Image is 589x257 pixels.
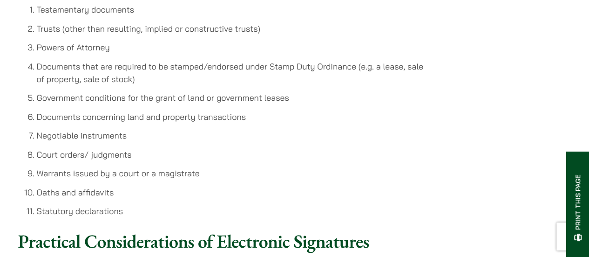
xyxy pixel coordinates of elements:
[37,91,433,104] li: Government conditions for the grant of land or government leases
[37,148,433,161] li: Court orders/ judgments
[37,111,433,123] li: Documents concerning land and property transactions
[18,229,369,253] strong: Practical Considerations of Electronic Signatures
[37,205,433,217] li: Statutory declarations
[37,41,433,54] li: Powers of Attorney
[37,22,433,35] li: Trusts (other than resulting, implied or constructive trusts)
[37,186,433,199] li: Oaths and affidavits
[37,167,433,180] li: Warrants issued by a court or a magistrate
[37,3,433,16] li: Testamentary documents
[37,129,433,142] li: Negotiable instruments
[37,60,433,85] li: Documents that are required to be stamped/endorsed under Stamp Duty Ordinance (e.g. a lease, sale...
